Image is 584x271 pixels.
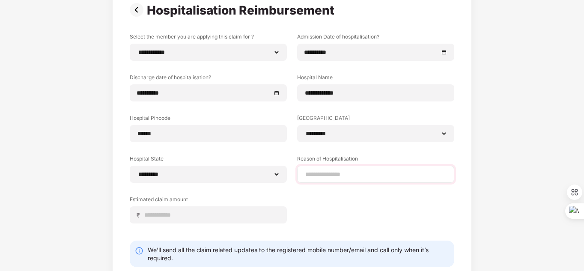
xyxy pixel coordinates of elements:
label: Discharge date of hospitalisation? [130,74,287,84]
label: Select the member you are applying this claim for ? [130,33,287,44]
label: Hospital State [130,155,287,166]
label: Hospital Pincode [130,114,287,125]
img: svg+xml;base64,PHN2ZyBpZD0iUHJldi0zMngzMiIgeG1sbnM9Imh0dHA6Ly93d3cudzMub3JnLzIwMDAvc3ZnIiB3aWR0aD... [130,3,147,17]
label: Hospital Name [297,74,454,84]
div: We’ll send all the claim related updates to the registered mobile number/email and call only when... [148,246,449,262]
span: ₹ [137,211,143,219]
label: Estimated claim amount [130,196,287,206]
label: Admission Date of hospitalisation? [297,33,454,44]
label: Reason of Hospitalisation [297,155,454,166]
img: svg+xml;base64,PHN2ZyBpZD0iSW5mby0yMHgyMCIgeG1sbnM9Imh0dHA6Ly93d3cudzMub3JnLzIwMDAvc3ZnIiB3aWR0aD... [135,247,143,255]
label: [GEOGRAPHIC_DATA] [297,114,454,125]
div: Hospitalisation Reimbursement [147,3,338,18]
